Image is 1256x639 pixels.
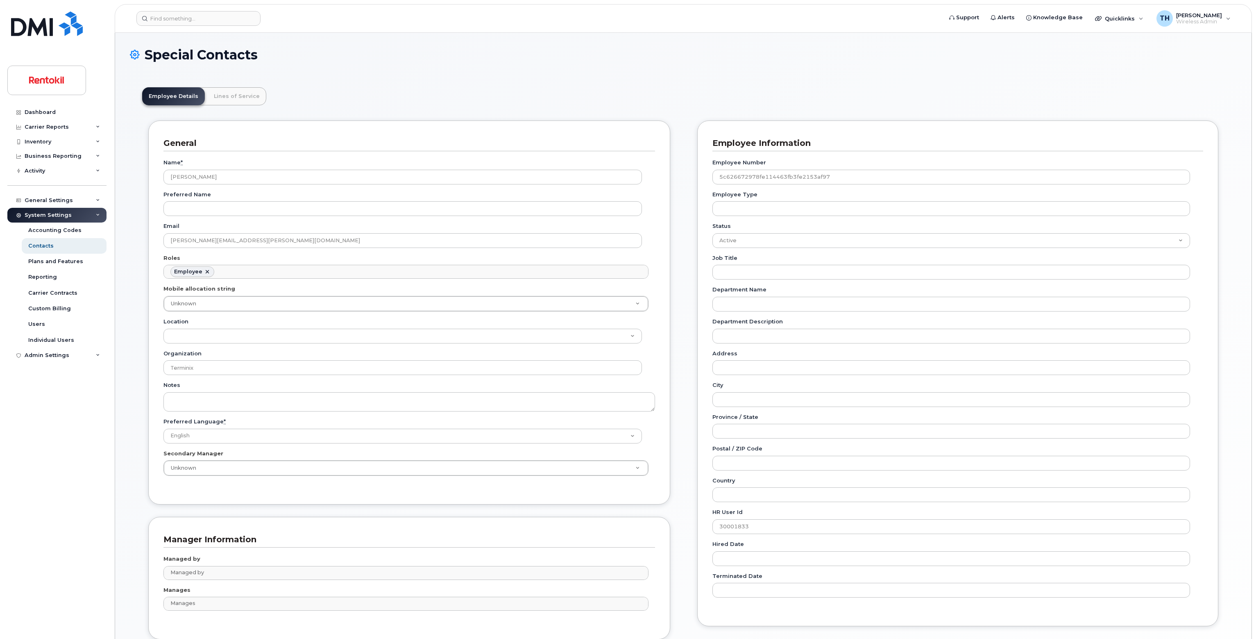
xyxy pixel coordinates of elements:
label: Hired Date [712,540,744,548]
label: Status [712,222,731,230]
label: Manages [163,586,190,594]
label: Province / State [712,413,758,421]
label: Notes [163,381,180,389]
div: Employee [174,268,202,275]
a: Unknown [164,461,648,475]
label: Organization [163,350,202,357]
label: Terminated Date [712,572,762,580]
a: Unknown [164,296,648,311]
label: City [712,381,723,389]
label: Name [163,159,183,166]
label: Preferred Language [163,418,226,425]
label: Department Name [712,286,766,293]
a: Employee Details [142,87,205,105]
h3: General [163,138,649,149]
label: Department Description [712,318,783,325]
label: Mobile allocation string [163,285,235,293]
label: Secondary Manager [163,450,223,457]
label: Email [163,222,179,230]
label: Managed by [163,555,200,563]
h3: Manager Information [163,534,649,545]
label: Preferred Name [163,191,211,198]
h3: Employee Information [712,138,1197,149]
abbr: required [224,418,226,425]
label: Roles [163,254,180,262]
abbr: required [181,159,183,166]
label: Employee Type [712,191,757,198]
label: Address [712,350,737,357]
a: Lines of Service [207,87,266,105]
label: Location [163,318,188,325]
h1: Special Contacts [130,48,1237,62]
span: Unknown [171,300,196,307]
label: Postal / ZIP Code [712,445,762,453]
label: Employee Number [712,159,766,166]
label: Country [712,477,735,484]
label: HR user id [712,508,743,516]
span: Unknown [166,464,196,472]
label: Job Title [712,254,737,262]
